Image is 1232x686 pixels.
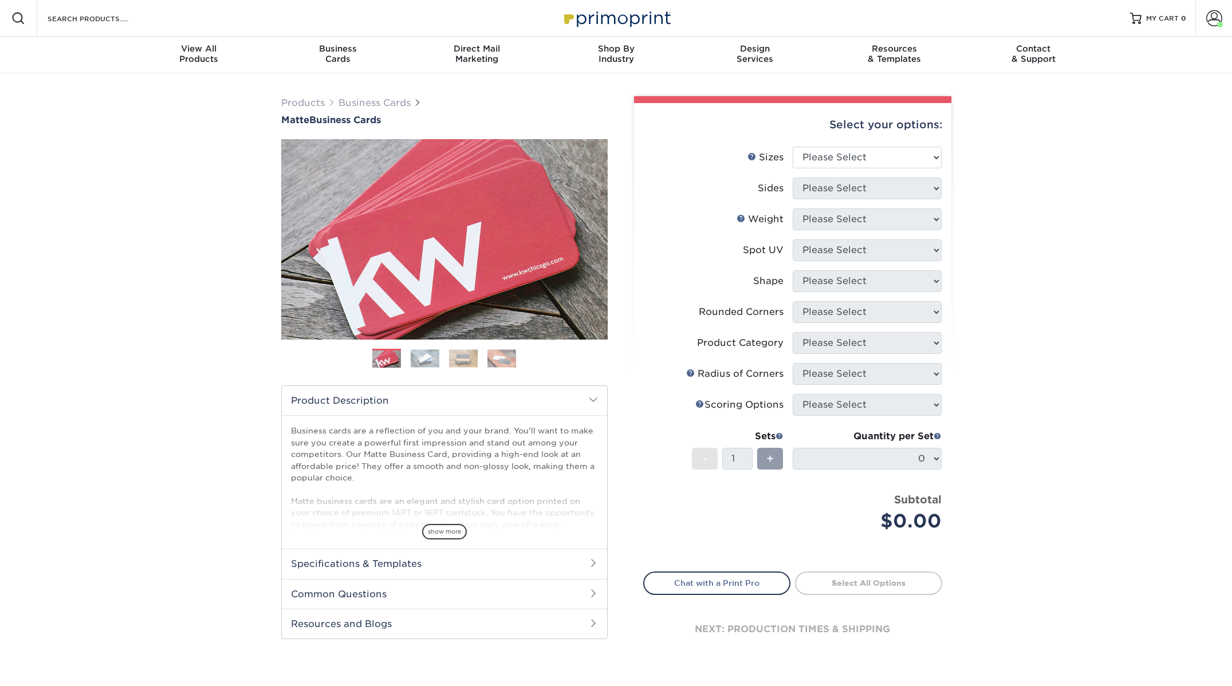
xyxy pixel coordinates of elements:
[795,571,942,594] a: Select All Options
[46,11,158,25] input: SEARCH PRODUCTS.....
[737,212,784,226] div: Weight
[825,37,964,73] a: Resources& Templates
[546,44,686,64] div: Industry
[129,44,269,54] span: View All
[747,151,784,164] div: Sizes
[282,386,607,415] h2: Product Description
[281,115,608,125] a: MatteBusiness Cards
[411,349,439,367] img: Business Cards 02
[743,243,784,257] div: Spot UV
[825,44,964,54] span: Resources
[753,274,784,288] div: Shape
[686,44,825,64] div: Services
[291,425,598,588] p: Business cards are a reflection of you and your brand. You'll want to make sure you create a powe...
[692,429,784,443] div: Sets
[699,305,784,319] div: Rounded Corners
[643,571,790,594] a: Chat with a Print Pro
[282,579,607,609] h2: Common Questions
[964,44,1103,64] div: & Support
[487,349,516,367] img: Business Cards 04
[964,37,1103,73] a: Contact& Support
[407,44,546,64] div: Marketing
[697,336,784,350] div: Product Category
[282,609,607,638] h2: Resources and Blogs
[268,44,407,54] span: Business
[281,76,608,403] img: Matte 01
[407,44,546,54] span: Direct Mail
[282,549,607,578] h2: Specifications & Templates
[643,595,942,664] div: next: production times & shipping
[702,450,707,467] span: -
[449,349,478,367] img: Business Cards 03
[129,44,269,64] div: Products
[801,507,942,535] div: $0.00
[281,115,608,125] h1: Business Cards
[686,367,784,381] div: Radius of Corners
[559,6,674,30] img: Primoprint
[268,37,407,73] a: BusinessCards
[422,524,467,539] span: show more
[643,103,942,147] div: Select your options:
[686,37,825,73] a: DesignServices
[1146,14,1179,23] span: MY CART
[686,44,825,54] span: Design
[546,37,686,73] a: Shop ByIndustry
[281,97,325,108] a: Products
[546,44,686,54] span: Shop By
[766,450,774,467] span: +
[894,493,942,506] strong: Subtotal
[129,37,269,73] a: View AllProducts
[407,37,546,73] a: Direct MailMarketing
[281,115,309,125] span: Matte
[758,182,784,195] div: Sides
[695,398,784,412] div: Scoring Options
[338,97,411,108] a: Business Cards
[964,44,1103,54] span: Contact
[793,429,942,443] div: Quantity per Set
[1181,14,1186,22] span: 0
[825,44,964,64] div: & Templates
[372,345,401,373] img: Business Cards 01
[268,44,407,64] div: Cards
